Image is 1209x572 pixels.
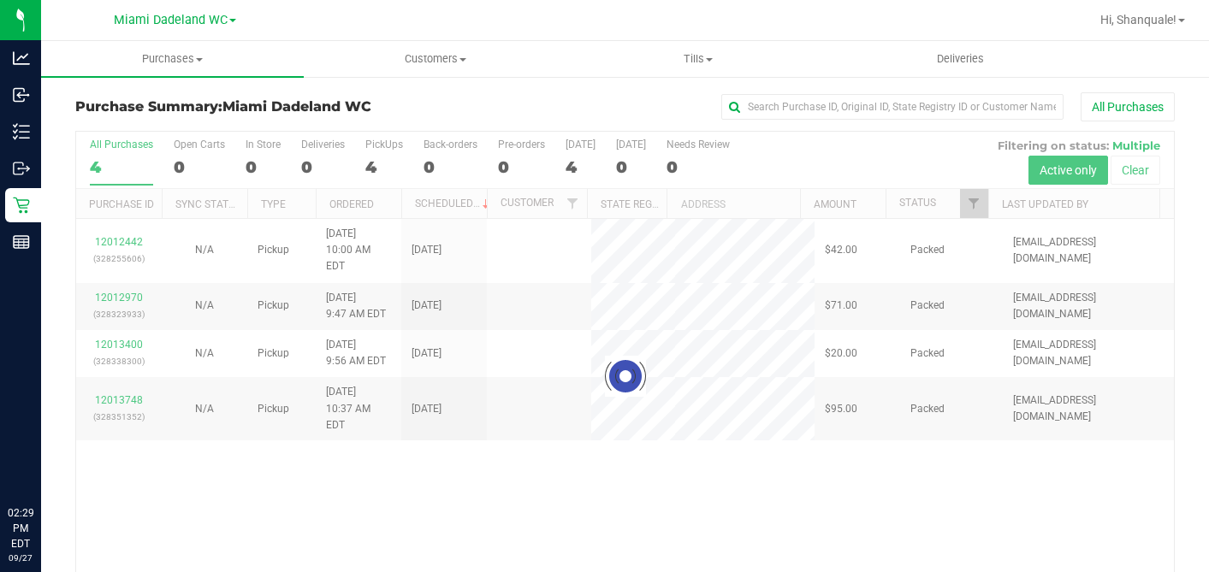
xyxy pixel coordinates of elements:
[114,13,228,27] span: Miami Dadeland WC
[721,94,1064,120] input: Search Purchase ID, Original ID, State Registry ID or Customer Name...
[829,41,1092,77] a: Deliveries
[13,160,30,177] inline-svg: Outbound
[1100,13,1176,27] span: Hi, Shanquale!
[13,50,30,67] inline-svg: Analytics
[17,435,68,486] iframe: Resource center
[8,505,33,551] p: 02:29 PM EDT
[1081,92,1175,121] button: All Purchases
[13,123,30,140] inline-svg: Inventory
[914,51,1007,67] span: Deliveries
[567,51,828,67] span: Tills
[566,41,829,77] a: Tills
[13,197,30,214] inline-svg: Retail
[13,233,30,251] inline-svg: Reports
[41,51,304,67] span: Purchases
[305,51,566,67] span: Customers
[304,41,566,77] a: Customers
[75,99,442,115] h3: Purchase Summary:
[41,41,304,77] a: Purchases
[8,551,33,564] p: 09/27
[13,86,30,103] inline-svg: Inbound
[222,98,371,115] span: Miami Dadeland WC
